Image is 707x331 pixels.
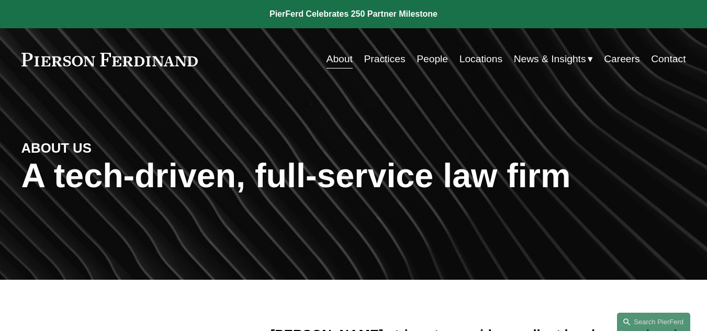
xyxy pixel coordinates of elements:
span: News & Insights [514,50,586,69]
a: folder dropdown [514,49,593,69]
a: People [417,49,448,69]
a: Practices [364,49,405,69]
a: Search this site [617,313,690,331]
a: Locations [459,49,502,69]
a: Careers [604,49,639,69]
a: About [327,49,353,69]
strong: ABOUT US [21,141,92,155]
h1: A tech-driven, full-service law firm [21,156,686,195]
a: Contact [651,49,686,69]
